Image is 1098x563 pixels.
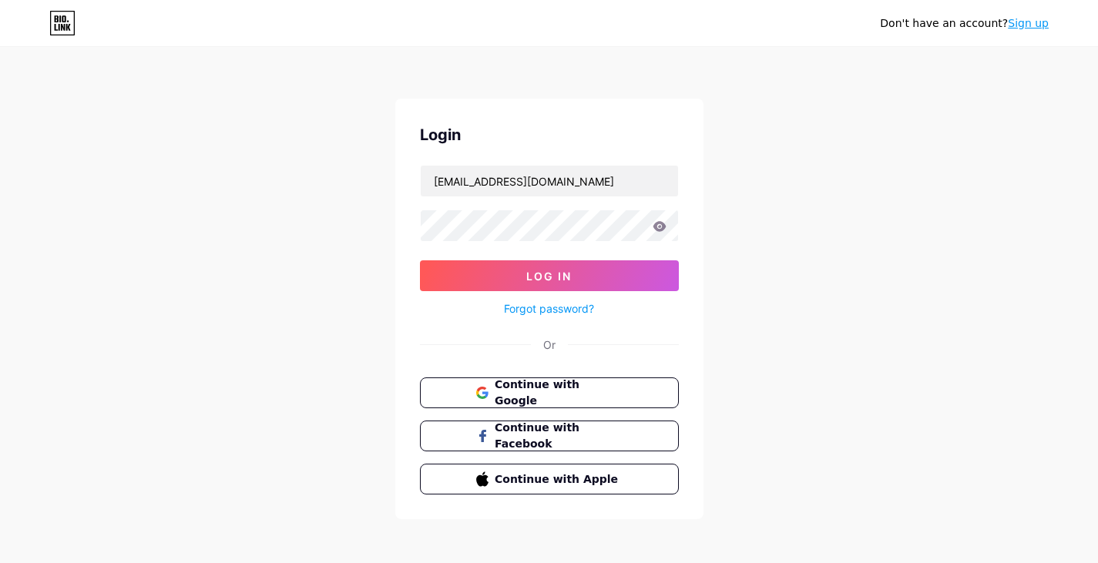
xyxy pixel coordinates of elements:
[420,377,679,408] button: Continue with Google
[880,15,1049,32] div: Don't have an account?
[420,464,679,494] button: Continue with Apple
[420,123,679,146] div: Login
[421,166,678,196] input: Username
[543,337,556,353] div: Or
[504,300,594,317] a: Forgot password?
[1008,17,1049,29] a: Sign up
[495,420,622,452] span: Continue with Facebook
[495,377,622,409] span: Continue with Google
[495,471,622,488] span: Continue with Apple
[420,260,679,291] button: Log In
[526,270,572,283] span: Log In
[420,421,679,451] button: Continue with Facebook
